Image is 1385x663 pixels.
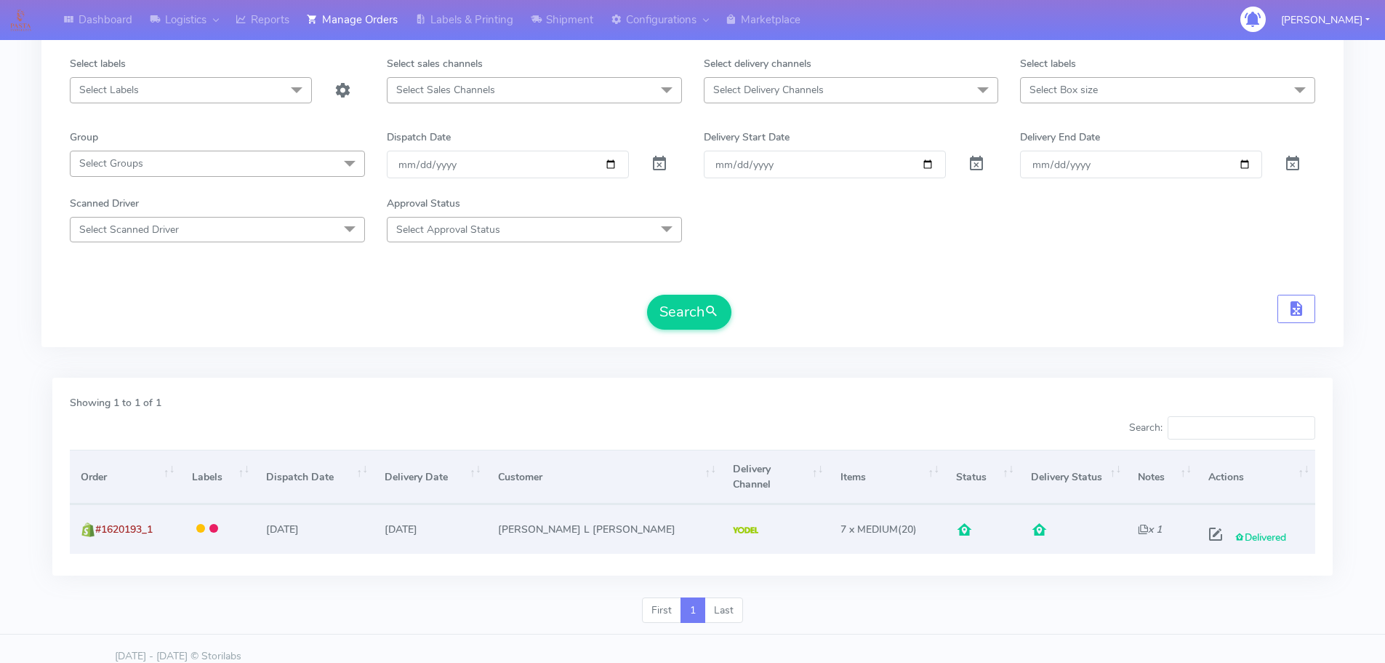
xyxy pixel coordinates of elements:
th: Delivery Channel: activate to sort column ascending [722,450,830,504]
span: 7 x MEDIUM [840,523,898,536]
span: Select Box size [1029,83,1098,97]
td: [DATE] [374,504,487,553]
img: Yodel [733,527,758,534]
th: Order: activate to sort column ascending [70,450,180,504]
span: Delivered [1235,531,1286,544]
th: Dispatch Date: activate to sort column ascending [255,450,374,504]
label: Group [70,130,98,145]
span: Select Approval Status [396,223,500,237]
input: Search: [1168,416,1315,440]
label: Delivery End Date [1020,130,1100,145]
th: Status: activate to sort column ascending [945,450,1020,504]
label: Select labels [70,56,126,71]
span: Select Delivery Channels [713,83,824,97]
label: Delivery Start Date [704,130,790,145]
th: Labels: activate to sort column ascending [180,450,255,504]
span: #1620193_1 [95,523,153,536]
th: Notes: activate to sort column ascending [1127,450,1197,504]
span: Select Scanned Driver [79,223,179,237]
span: Select Groups [79,156,143,170]
label: Select labels [1020,56,1076,71]
label: Search: [1129,416,1315,440]
td: [DATE] [255,504,374,553]
button: [PERSON_NAME] [1270,5,1381,35]
td: [PERSON_NAME] L [PERSON_NAME] [487,504,722,553]
label: Dispatch Date [387,130,451,145]
button: Search [647,295,731,330]
th: Delivery Status: activate to sort column ascending [1020,450,1128,504]
label: Showing 1 to 1 of 1 [70,395,161,410]
span: Select Labels [79,83,139,97]
th: Actions: activate to sort column ascending [1197,450,1315,504]
label: Select sales channels [387,56,483,71]
span: Select Sales Channels [396,83,495,97]
i: x 1 [1138,523,1162,536]
label: Select delivery channels [704,56,811,71]
img: shopify.png [81,523,95,537]
label: Approval Status [387,196,460,211]
a: 1 [681,598,705,624]
label: Scanned Driver [70,196,139,211]
th: Items: activate to sort column ascending [830,450,946,504]
th: Customer: activate to sort column ascending [487,450,722,504]
span: (20) [840,523,917,536]
th: Delivery Date: activate to sort column ascending [374,450,487,504]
